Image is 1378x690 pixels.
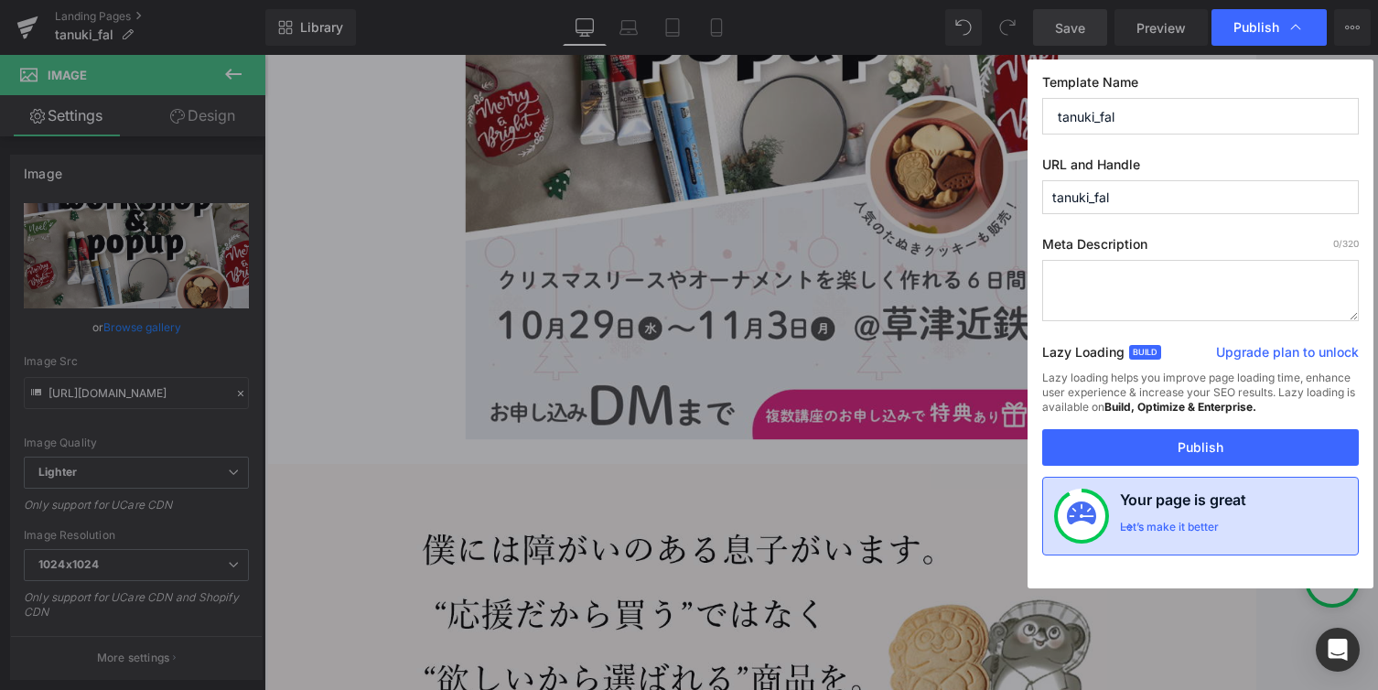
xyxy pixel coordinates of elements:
a: Upgrade plan to unlock [1216,343,1359,369]
img: onboarding-status.svg [1067,501,1096,531]
label: Template Name [1042,74,1359,98]
label: Lazy Loading [1042,340,1125,371]
span: /320 [1333,238,1359,249]
div: Let’s make it better [1120,520,1219,544]
h4: Your page is great [1120,489,1246,520]
button: Publish [1042,429,1359,466]
span: Publish [1233,19,1279,36]
label: Meta Description [1042,236,1359,260]
strong: Build, Optimize & Enterprise. [1104,400,1256,414]
span: Build [1129,345,1161,360]
div: Lazy loading helps you improve page loading time, enhance user experience & increase your SEO res... [1042,371,1359,429]
span: 0 [1333,238,1339,249]
div: Open Intercom Messenger [1316,628,1360,672]
label: URL and Handle [1042,156,1359,180]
